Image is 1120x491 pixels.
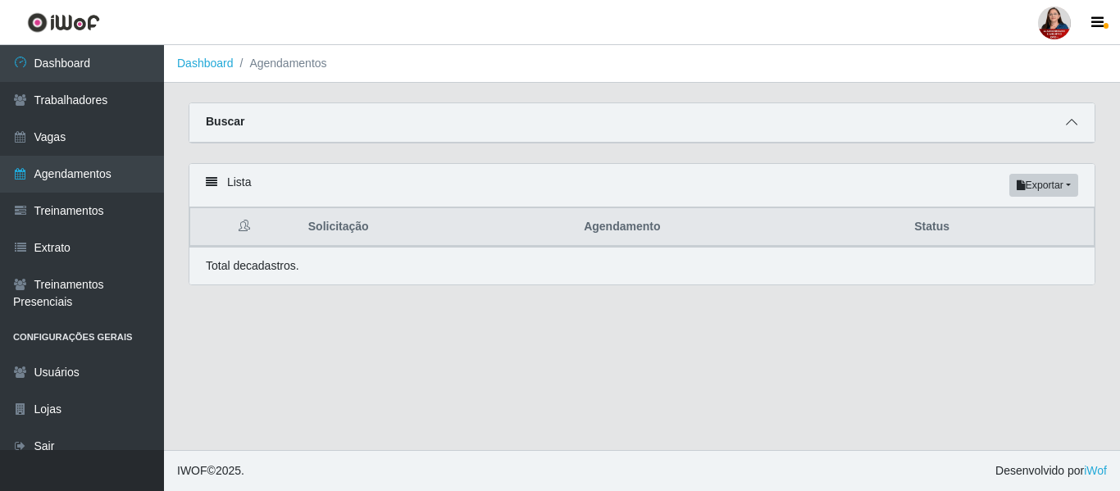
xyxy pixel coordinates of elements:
p: Total de cadastros. [206,257,299,275]
strong: Buscar [206,115,244,128]
span: IWOF [177,464,207,477]
a: iWof [1084,464,1107,477]
li: Agendamentos [234,55,327,72]
span: © 2025 . [177,462,244,480]
th: Agendamento [574,208,904,247]
div: Lista [189,164,1095,207]
th: Solicitação [298,208,574,247]
img: CoreUI Logo [27,12,100,33]
button: Exportar [1009,174,1078,197]
a: Dashboard [177,57,234,70]
nav: breadcrumb [164,45,1120,83]
th: Status [904,208,1094,247]
span: Desenvolvido por [995,462,1107,480]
